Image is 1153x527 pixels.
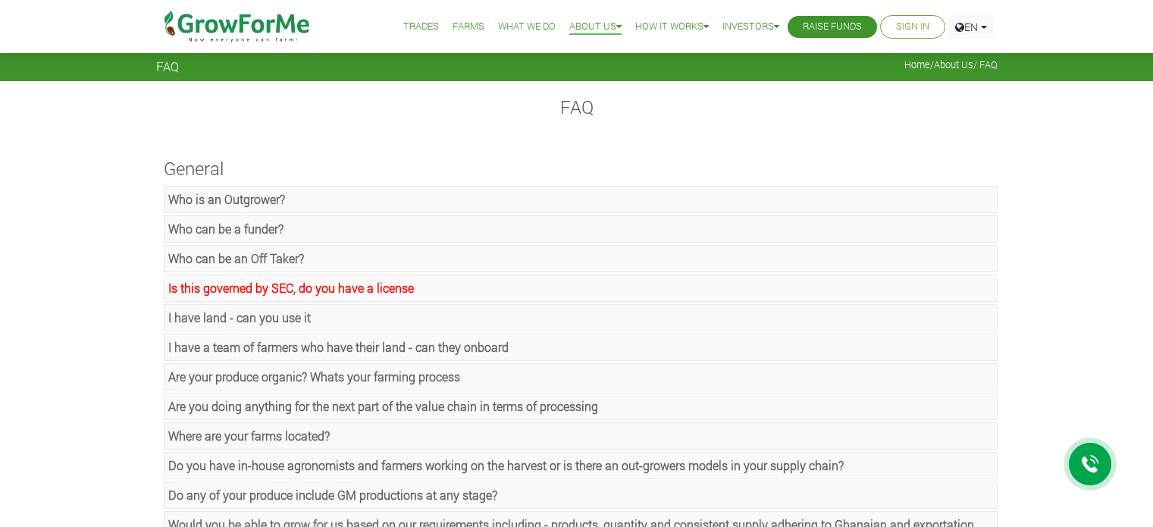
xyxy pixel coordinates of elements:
[156,96,998,118] h4: FAQ
[164,334,998,361] a: I have a team of farmers who have their land - can they onboard
[168,280,414,296] strong: Is this governed by SEC, do you have a license
[168,428,330,444] strong: Where are your farms located?
[164,304,998,331] a: I have land - can you use it
[168,339,509,355] strong: I have a team of farmers who have their land - can they onboard
[164,186,998,213] a: Who is an Outgrower?
[164,482,998,509] a: Do any of your produce include GM productions at any stage?
[403,19,439,35] a: Trades
[948,15,994,39] a: EN
[168,250,304,266] strong: Who can be an Off Taker?
[498,19,556,35] a: What We Do
[164,274,998,302] a: Is this governed by SEC, do you have a license
[904,59,998,71] span: / / FAQ
[164,393,998,420] a: Are you doing anything for the next part of the value chain in terms of processing
[896,19,929,35] a: Sign In
[156,59,179,74] span: FAQ
[164,452,998,479] a: Do you have in-house agronomists and farmers working on the harvest or is there an out-growers mo...
[934,58,973,71] a: About Us
[168,191,285,207] strong: Who is an Outgrower?
[164,422,998,450] a: Where are your farms located?
[168,221,284,237] strong: Who can be a funder?
[164,363,998,391] a: Are your produce organic? Whats your farming process
[168,398,598,414] strong: Are you doing anything for the next part of the value chain in terms of processing
[803,19,862,35] a: Raise Funds
[904,58,930,71] a: Home
[453,19,484,35] a: Farms
[635,19,709,35] a: How it Works
[168,369,460,384] strong: Are your produce organic? Whats your farming process
[569,19,622,35] a: About Us
[168,487,497,503] strong: Do any of your produce include GM productions at any stage?
[722,19,779,35] a: Investors
[156,158,998,180] h4: General
[168,309,311,325] strong: I have land - can you use it
[168,457,844,473] strong: Do you have in-house agronomists and farmers working on the harvest or is there an out-growers mo...
[164,215,998,243] a: Who can be a funder?
[164,245,998,272] a: Who can be an Off Taker?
